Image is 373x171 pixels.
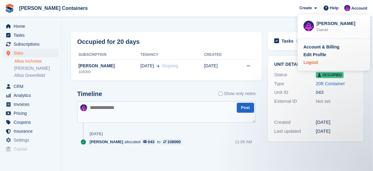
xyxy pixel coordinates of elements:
div: 11:05 AM [235,139,252,145]
span: Capital [14,145,51,153]
th: Tenancy [140,50,204,60]
a: Alloa Inchview [14,58,58,64]
h2: Occupied for 20 days [77,37,140,46]
div: 108090 [167,139,181,145]
th: Created [204,50,234,60]
span: Subscriptions [14,40,51,48]
div: Not set [316,98,358,105]
span: Pricing [14,109,51,118]
a: 20ft Container [316,81,345,86]
a: Alloa Greenfield [14,73,58,78]
a: menu [3,91,58,100]
a: [PERSON_NAME] [14,65,58,71]
span: Tasks [14,31,51,40]
div: [DATE] [316,119,358,126]
button: Post [237,103,254,113]
img: Claire Wilson [344,5,350,11]
a: menu [3,118,58,127]
div: [PERSON_NAME] [316,20,364,26]
h2: Unit details [274,62,358,67]
a: Logout [304,59,364,66]
div: [DATE] [316,128,358,135]
span: Home [14,22,51,31]
a: menu [3,40,58,48]
input: Show only notes [219,90,223,97]
div: allocated to [90,139,185,145]
img: stora-icon-8386f47178a22dfd0bd8f6a31ec36ba5ce8667c1dd55bd0f319d3a0aa187defe.svg [5,4,14,13]
span: Invoices [14,100,51,109]
a: [PERSON_NAME] Containers [17,3,90,13]
a: menu [3,127,58,136]
a: Edit Profile [304,52,364,58]
a: menu [3,22,58,31]
div: Unit ID [274,89,316,96]
div: Logout [304,59,318,66]
span: Account [351,5,367,11]
div: External ID [274,98,316,105]
span: CRM [14,82,51,91]
img: Claire Wilson [80,104,87,111]
div: Account & Billing [304,44,340,50]
span: Coupons [14,118,51,127]
div: Owner [316,27,364,33]
h2: Timeline [77,90,102,98]
th: Subscription [77,50,140,60]
label: Show only notes [219,90,256,97]
a: menu [3,100,58,109]
a: 108090 [162,139,182,145]
div: Type [274,80,316,87]
div: 043 [148,139,155,145]
span: Occupied [316,72,344,78]
div: 108090 [77,69,140,75]
span: Insurance [14,127,51,136]
div: [PERSON_NAME] [77,63,140,69]
img: Claire Wilson [304,21,314,31]
a: menu [3,136,58,144]
span: Analytics [14,91,51,100]
a: menu [3,145,58,153]
a: 043 [142,139,156,145]
span: Ongoing [162,63,178,68]
div: [DATE] [90,131,103,136]
a: menu [3,109,58,118]
span: Settings [14,136,51,144]
div: 0 [296,38,303,44]
a: menu [3,82,58,91]
td: [DATE] [204,60,234,78]
span: Create [300,5,312,11]
h2: Tasks [282,38,294,44]
a: menu [3,49,58,57]
div: Edit Profile [304,52,326,58]
span: [PERSON_NAME] [90,139,123,145]
div: Last updated [274,128,316,135]
div: Status [274,71,316,78]
a: Account & Billing [304,44,364,50]
a: menu [3,31,58,40]
span: Help [330,5,339,11]
div: Created [274,119,316,126]
div: 043 [316,89,358,96]
span: [DATE] [140,63,154,69]
span: Sites [14,49,51,57]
